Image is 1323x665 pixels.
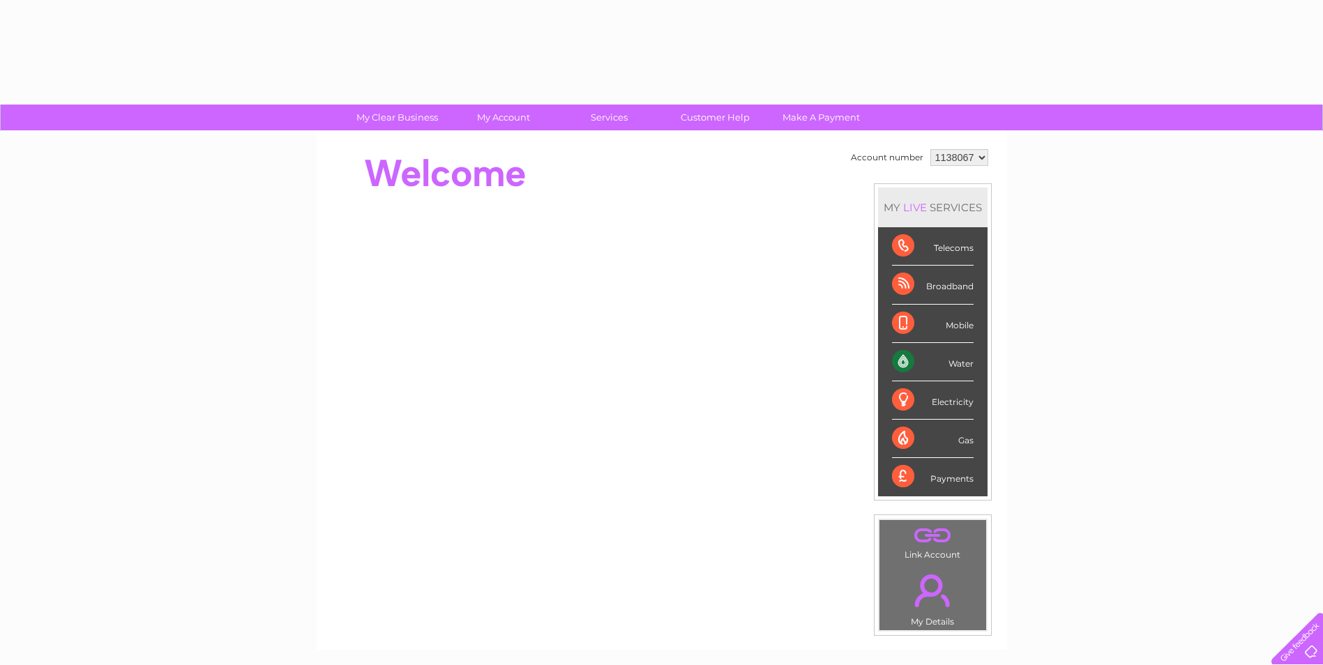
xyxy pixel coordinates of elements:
a: . [883,523,983,548]
a: . [883,566,983,615]
div: Payments [892,458,974,496]
td: Link Account [879,519,987,563]
a: Make A Payment [764,105,879,130]
div: Electricity [892,381,974,420]
a: My Clear Business [340,105,455,130]
a: Services [552,105,667,130]
a: Customer Help [658,105,773,130]
div: Water [892,343,974,381]
a: My Account [446,105,561,130]
div: Mobile [892,305,974,343]
td: My Details [879,563,987,631]
div: MY SERVICES [878,188,988,227]
div: LIVE [900,201,930,214]
div: Telecoms [892,227,974,266]
div: Broadband [892,266,974,304]
td: Account number [847,146,927,169]
div: Gas [892,420,974,458]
